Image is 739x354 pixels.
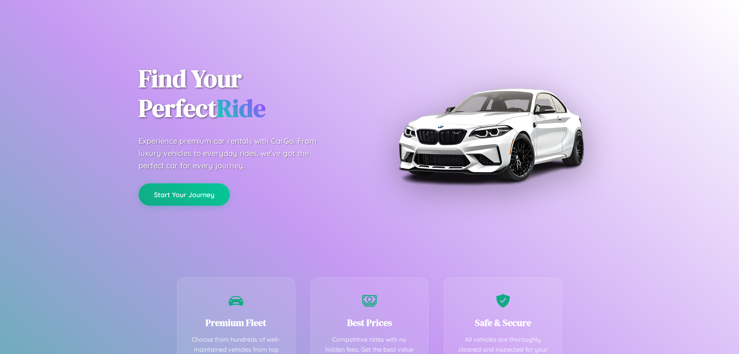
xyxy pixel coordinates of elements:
[139,183,230,206] button: Start Your Journey
[395,39,587,231] img: Premium BMW car rental vehicle
[139,64,358,123] h1: Find Your Perfect
[217,91,266,125] span: Ride
[456,316,550,329] h3: Safe & Secure
[323,316,417,329] h3: Best Prices
[189,316,283,329] h3: Premium Fleet
[139,135,331,172] p: Experience premium car rentals with CarGo. From luxury vehicles to everyday rides, we've got the ...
